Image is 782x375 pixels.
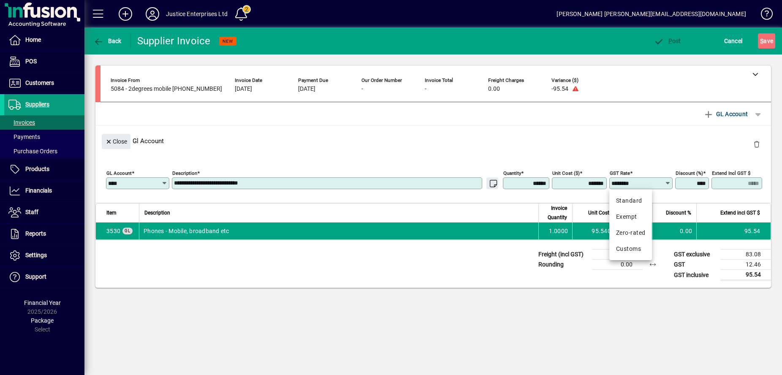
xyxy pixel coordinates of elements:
a: Invoices [4,115,84,130]
button: Profile [139,6,166,22]
div: Standard [616,196,645,205]
app-page-header-button: Back [84,33,131,49]
mat-label: Discount (%) [676,170,703,176]
div: Supplier Invoice [137,34,211,48]
span: Close [105,135,127,149]
td: Freight (incl GST) [534,250,592,260]
td: 0.00 [592,250,643,260]
button: Post [652,33,683,49]
button: Back [91,33,124,49]
a: Payments [4,130,84,144]
span: Purchase Orders [8,148,57,155]
a: Knowledge Base [755,2,771,29]
span: Phones - Mobile, broadband etc [106,227,120,235]
td: 95.54 [696,223,771,239]
span: Package [31,317,54,324]
span: Home [25,36,41,43]
span: Description [144,208,170,217]
td: 12.46 [720,260,771,270]
mat-option: Zero-rated [609,225,652,241]
button: Add [112,6,139,22]
td: 83.08 [720,250,771,260]
div: Zero-rated [616,228,645,237]
div: Gl Account [95,125,771,156]
td: 0.00 [592,260,643,270]
span: P [668,38,672,44]
a: Products [4,159,84,180]
div: Exempt [616,212,645,221]
span: Cancel [724,34,743,48]
span: GL Account [703,107,748,121]
span: Back [93,38,122,44]
span: Financial Year [24,299,61,306]
mat-label: Description [172,170,197,176]
span: Customers [25,79,54,86]
span: Staff [25,209,38,215]
span: Unit Cost $ [588,208,614,217]
button: Cancel [722,33,745,49]
td: GST inclusive [670,270,720,280]
mat-option: Customs [609,241,652,257]
mat-label: Extend incl GST $ [712,170,750,176]
span: POS [25,58,37,65]
app-page-header-button: Close [100,137,133,145]
a: Financials [4,180,84,201]
td: 95.54 [720,270,771,280]
td: GST exclusive [670,250,720,260]
span: Reports [25,230,46,237]
div: [PERSON_NAME] [PERSON_NAME][EMAIL_ADDRESS][DOMAIN_NAME] [557,7,746,21]
span: Settings [25,252,47,258]
td: Phones - Mobile, broadband etc [139,223,538,239]
mat-label: GST rate [610,170,630,176]
span: Suppliers [25,101,49,108]
span: Payments [8,133,40,140]
app-page-header-button: Delete [747,140,767,148]
span: [DATE] [298,86,315,92]
td: Rounding [534,260,592,270]
button: Save [758,33,775,49]
mat-label: Unit Cost ($) [552,170,580,176]
a: POS [4,51,84,72]
a: Home [4,30,84,51]
mat-label: GL Account [106,170,132,176]
span: - [425,86,426,92]
span: ost [654,38,681,44]
a: Purchase Orders [4,144,84,158]
mat-option: Exempt [609,209,652,225]
span: S [760,38,763,44]
span: ave [760,34,773,48]
span: 5084 - 2degrees mobile [PHONE_NUMBER] [111,86,222,92]
span: Invoices [8,119,35,126]
div: Justice Enterprises Ltd [166,7,228,21]
td: 95.5400 [572,223,619,239]
button: Delete [747,134,767,154]
span: Invoice Quantity [544,204,567,222]
span: Discount % [666,208,691,217]
mat-label: Quantity [503,170,521,176]
a: Support [4,266,84,288]
a: Reports [4,223,84,245]
mat-option: Standard [609,193,652,209]
span: GL [125,228,130,233]
span: 0.00 [488,86,500,92]
span: -95.54 [551,86,568,92]
td: GST [670,260,720,270]
span: Support [25,273,46,280]
span: - [361,86,363,92]
button: Close [102,134,130,149]
button: GL Account [699,106,752,122]
a: Staff [4,202,84,223]
span: Extend incl GST $ [720,208,760,217]
span: NEW [223,38,233,44]
div: Customs [616,245,645,253]
a: Settings [4,245,84,266]
a: Customers [4,73,84,94]
span: Products [25,166,49,172]
span: [DATE] [235,86,252,92]
td: 1.0000 [538,223,572,239]
span: Financials [25,187,52,194]
td: 0.00 [652,223,696,239]
span: Item [106,208,117,217]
